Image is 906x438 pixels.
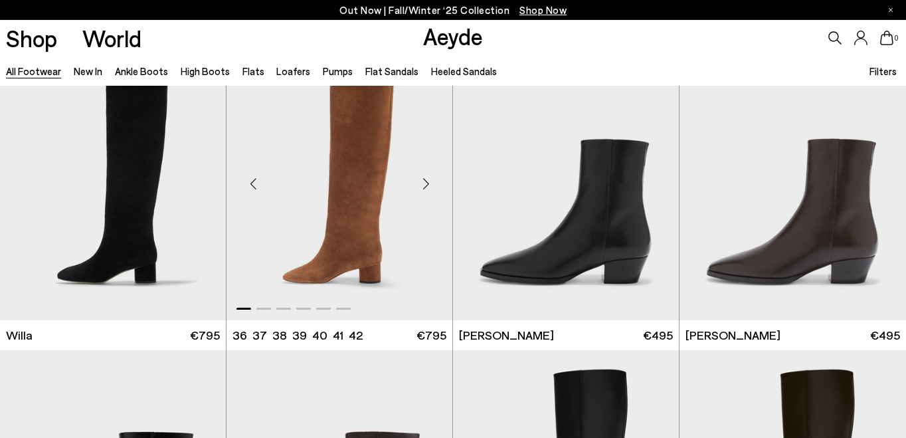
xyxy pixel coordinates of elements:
img: Baba Pointed Cowboy Boots [453,36,679,320]
span: [PERSON_NAME] [685,327,780,344]
a: Pumps [323,65,353,77]
span: €795 [416,327,446,344]
a: Loafers [276,65,310,77]
img: Baba Pointed Cowboy Boots [679,36,906,320]
span: Navigate to /collections/new-in [519,4,567,16]
div: 1 / 6 [226,36,452,320]
div: Next slide [406,164,446,203]
span: 0 [893,35,900,42]
a: Ankle Boots [115,65,168,77]
a: High Boots [181,65,230,77]
a: 36 37 38 39 40 41 42 €795 [226,320,452,350]
a: 0 [880,31,893,45]
a: Shop [6,27,57,50]
span: €495 [643,327,673,344]
li: 41 [333,327,343,344]
a: Flat Sandals [365,65,418,77]
a: World [82,27,141,50]
span: Willa [6,327,33,344]
a: New In [74,65,102,77]
p: Out Now | Fall/Winter ‘25 Collection [339,2,567,19]
li: 36 [232,327,247,344]
a: [PERSON_NAME] €495 [679,320,906,350]
li: 40 [312,327,327,344]
a: All Footwear [6,65,61,77]
span: €795 [190,327,220,344]
li: 39 [292,327,307,344]
a: [PERSON_NAME] €495 [453,320,679,350]
span: Filters [869,65,897,77]
span: [PERSON_NAME] [459,327,554,344]
span: €495 [870,327,900,344]
li: 38 [272,327,287,344]
ul: variant [232,327,359,344]
img: Willa Suede Knee-High Boots [226,36,452,320]
a: Next slide Previous slide [226,36,452,320]
a: Aeyde [423,22,483,50]
div: Previous slide [233,164,273,203]
li: 42 [349,327,363,344]
a: Flats [242,65,264,77]
a: Heeled Sandals [431,65,497,77]
li: 37 [252,327,267,344]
